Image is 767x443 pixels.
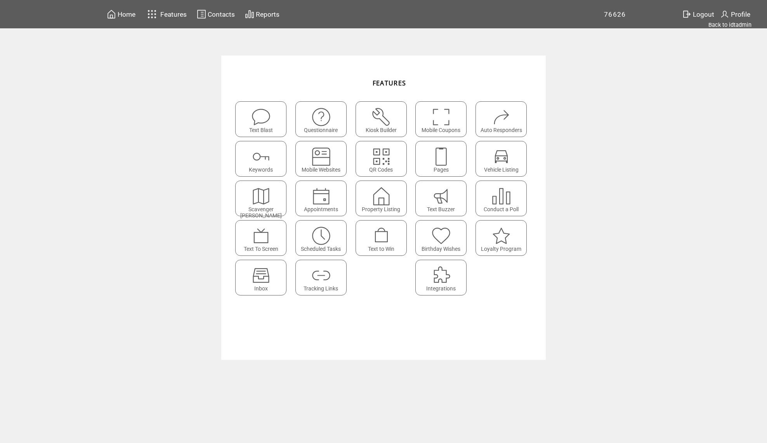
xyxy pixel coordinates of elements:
span: Inbox [254,285,268,292]
a: Tracking Links [295,260,352,295]
a: Scheduled Tasks [295,220,352,256]
img: scheduled-tasks.svg [311,226,331,246]
img: questionnaire.svg [311,107,331,127]
img: text-to-screen.svg [251,226,271,246]
span: Logout [693,10,714,18]
img: links.svg [311,265,331,286]
span: Mobile Coupons [422,127,460,133]
img: appointments.svg [311,186,331,207]
a: Mobile Websites [295,141,352,177]
span: Tracking Links [304,285,338,292]
a: Contacts [196,8,236,20]
a: Birthday Wishes [415,220,472,256]
a: Back to idtadmin [708,21,751,28]
img: keywords.svg [251,146,271,167]
span: Keywords [249,167,273,173]
a: Features [144,7,188,22]
span: 76626 [604,10,626,18]
span: Property Listing [362,206,400,212]
a: Text Blast [235,101,292,137]
a: Text to Win [356,220,412,256]
a: Pages [415,141,472,177]
span: Mobile Websites [302,167,340,173]
span: Vehicle Listing [484,167,519,173]
span: Profile [731,10,750,18]
span: Birthday Wishes [422,246,460,252]
a: Loyalty Program [475,220,532,256]
a: Inbox [235,260,292,295]
img: exit.svg [682,9,691,19]
img: scavenger.svg [251,186,271,207]
a: Appointments [295,181,352,216]
span: Appointments [304,206,338,212]
a: Home [106,8,137,20]
img: mobile-websites.svg [311,146,331,167]
a: Vehicle Listing [475,141,532,177]
span: Conduct a Poll [484,206,519,212]
span: Text Blast [249,127,273,133]
a: Scavenger [PERSON_NAME] [235,181,292,216]
a: Mobile Coupons [415,101,472,137]
span: Kiosk Builder [366,127,397,133]
img: chart.svg [245,9,254,19]
span: Scheduled Tasks [301,246,341,252]
img: auto-responders.svg [491,107,512,127]
span: Questionnaire [304,127,338,133]
img: text-to-win.svg [371,226,392,246]
a: Auto Responders [475,101,532,137]
span: Home [118,10,135,18]
img: home.svg [107,9,116,19]
img: text-blast.svg [251,107,271,127]
img: qr.svg [371,146,392,167]
a: Kiosk Builder [356,101,412,137]
span: Pages [434,167,449,173]
img: birthday-wishes.svg [431,226,451,246]
img: landing-pages.svg [431,146,451,167]
span: QR Codes [369,167,393,173]
span: Text To Screen [244,246,278,252]
span: Contacts [208,10,235,18]
span: Integrations [426,285,456,292]
img: Inbox.svg [251,265,271,286]
img: vehicle-listing.svg [491,146,512,167]
span: Loyalty Program [481,246,521,252]
a: Text To Screen [235,220,292,256]
img: property-listing.svg [371,186,392,207]
a: QR Codes [356,141,412,177]
a: Integrations [415,260,472,295]
img: profile.svg [720,9,729,19]
a: Text Buzzer [415,181,472,216]
a: Logout [681,8,719,20]
a: Property Listing [356,181,412,216]
a: Profile [719,8,751,20]
span: Text to Win [368,246,394,252]
a: Keywords [235,141,292,177]
span: Text Buzzer [427,206,455,212]
a: Questionnaire [295,101,352,137]
img: integrations.svg [431,265,451,286]
span: Scavenger [PERSON_NAME] [240,206,282,219]
span: Reports [256,10,279,18]
span: Features [160,10,187,18]
img: poll.svg [491,186,512,207]
span: Auto Responders [481,127,522,133]
img: loyalty-program.svg [491,226,512,246]
a: Conduct a Poll [475,181,532,216]
a: Reports [244,8,281,20]
img: contacts.svg [197,9,206,19]
span: FEATURES [373,79,406,87]
img: text-buzzer.svg [431,186,451,207]
img: features.svg [145,8,159,21]
img: tool%201.svg [371,107,392,127]
img: coupons.svg [431,107,451,127]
